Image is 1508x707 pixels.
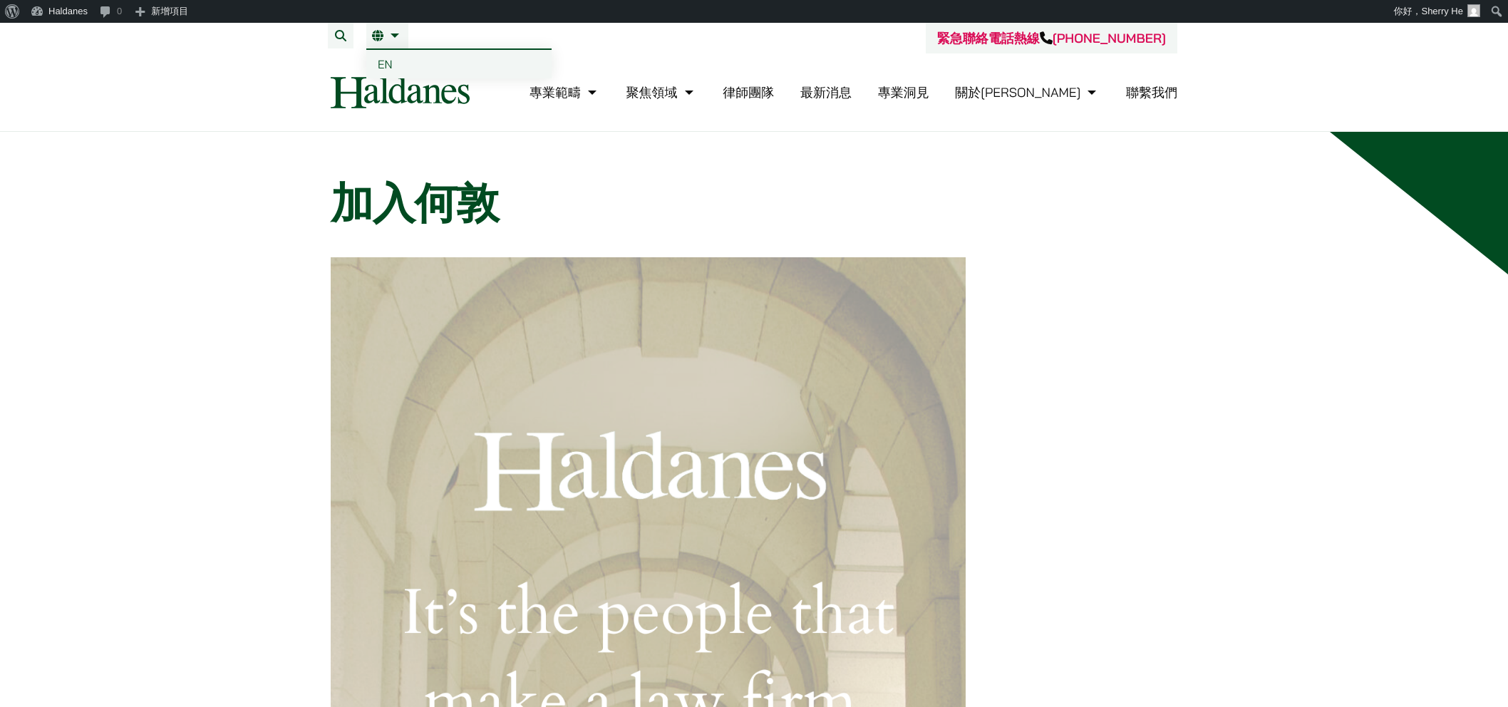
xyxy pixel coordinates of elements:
[366,50,552,78] a: Switch to EN
[937,30,1166,46] a: 緊急聯絡電話熱線[PHONE_NUMBER]
[331,177,1177,229] h1: 加入何敦
[878,84,929,100] a: 專業洞見
[723,84,774,100] a: 律師團隊
[372,30,403,41] a: 繁
[1126,84,1177,100] a: 聯繫我們
[378,57,393,71] span: EN
[955,84,1100,100] a: 關於何敦
[328,23,353,48] button: Search
[626,84,697,100] a: 聚焦領域
[1421,6,1463,16] span: Sherry He
[331,76,470,108] img: Logo of Haldanes
[530,84,600,100] a: 專業範疇
[800,84,852,100] a: 最新消息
